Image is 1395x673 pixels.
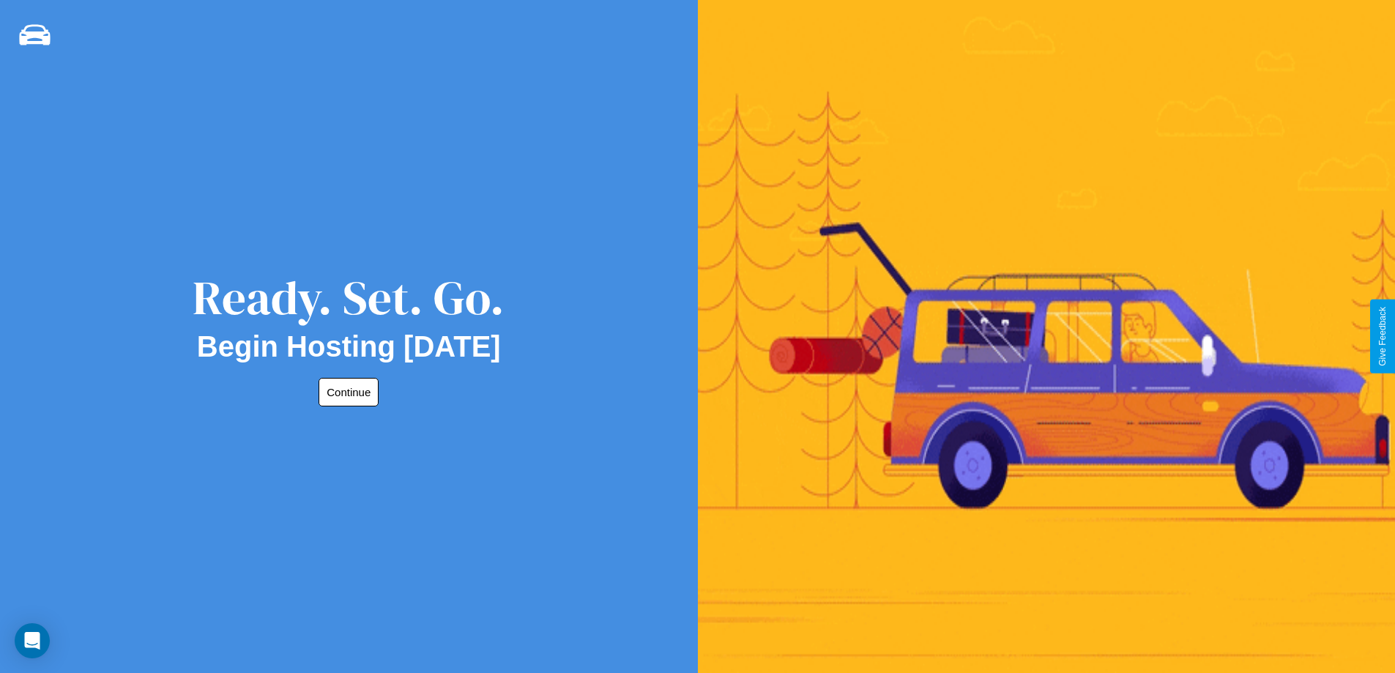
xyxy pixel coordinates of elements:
button: Continue [319,378,379,406]
div: Ready. Set. Go. [193,265,505,330]
div: Open Intercom Messenger [15,623,50,658]
h2: Begin Hosting [DATE] [197,330,501,363]
div: Give Feedback [1377,307,1388,366]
